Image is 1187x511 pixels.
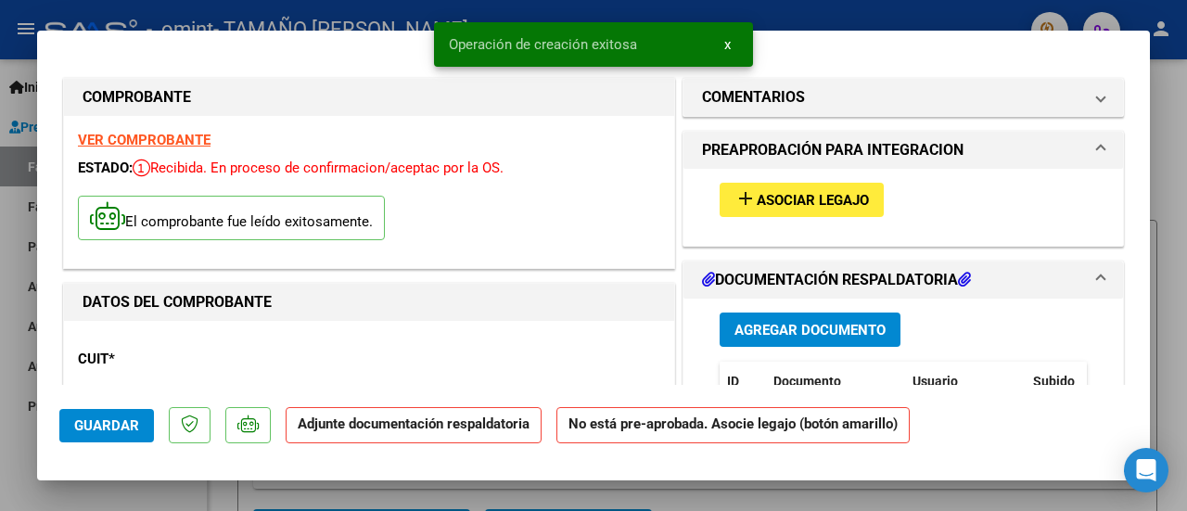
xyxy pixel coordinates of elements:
button: Agregar Documento [720,313,900,347]
span: Subido [1033,374,1075,389]
a: VER COMPROBANTE [78,132,211,148]
datatable-header-cell: ID [720,362,766,402]
span: Operación de creación exitosa [449,35,637,54]
h1: DOCUMENTACIÓN RESPALDATORIA [702,269,971,291]
datatable-header-cell: Documento [766,362,905,402]
span: Usuario [913,374,958,389]
span: Asociar Legajo [757,192,869,209]
mat-icon: add [734,187,757,210]
button: Guardar [59,409,154,442]
strong: Adjunte documentación respaldatoria [298,415,530,432]
div: PREAPROBACIÓN PARA INTEGRACION [683,169,1123,246]
h1: COMENTARIOS [702,86,805,109]
mat-expansion-panel-header: COMENTARIOS [683,79,1123,116]
strong: No está pre-aprobada. Asocie legajo (botón amarillo) [556,407,910,443]
span: Guardar [74,417,139,434]
span: Agregar Documento [734,322,886,339]
span: x [724,36,731,53]
button: x [709,28,746,61]
span: ID [727,374,739,389]
datatable-header-cell: Usuario [905,362,1026,402]
p: El comprobante fue leído exitosamente. [78,196,385,241]
strong: COMPROBANTE [83,88,191,106]
mat-expansion-panel-header: PREAPROBACIÓN PARA INTEGRACION [683,132,1123,169]
datatable-header-cell: Subido [1026,362,1118,402]
span: ESTADO: [78,160,133,176]
h1: PREAPROBACIÓN PARA INTEGRACION [702,139,964,161]
p: CUIT [78,349,252,370]
span: Documento [773,374,841,389]
span: Recibida. En proceso de confirmacion/aceptac por la OS. [133,160,504,176]
mat-expansion-panel-header: DOCUMENTACIÓN RESPALDATORIA [683,262,1123,299]
button: Asociar Legajo [720,183,884,217]
strong: DATOS DEL COMPROBANTE [83,293,272,311]
div: Open Intercom Messenger [1124,448,1168,492]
